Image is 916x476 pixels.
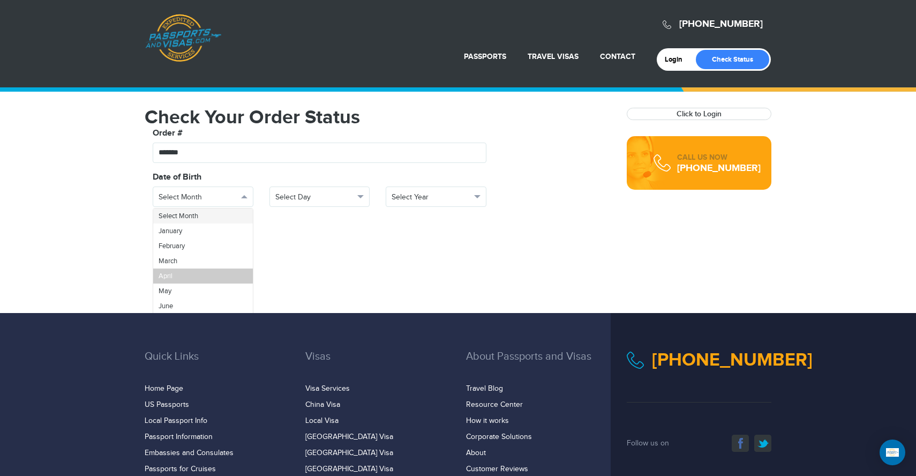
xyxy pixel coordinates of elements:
[466,351,611,378] h3: About Passports and Visas
[159,212,198,220] span: Select Month
[305,400,340,409] a: China Visa
[145,449,234,457] a: Embassies and Consulates
[159,287,171,295] span: May
[145,351,289,378] h3: Quick Links
[159,257,177,265] span: March
[275,192,355,203] span: Select Day
[305,449,393,457] a: [GEOGRAPHIC_DATA] Visa
[159,192,238,203] span: Select Month
[159,242,185,250] span: February
[145,465,216,473] a: Passports for Cruises
[145,14,221,62] a: Passports & [DOMAIN_NAME]
[305,351,450,378] h3: Visas
[305,384,350,393] a: Visa Services
[652,349,813,371] a: [PHONE_NUMBER]
[305,416,339,425] a: Local Visa
[466,384,503,393] a: Travel Blog
[677,152,761,163] div: CALL US NOW
[528,52,579,61] a: Travel Visas
[159,227,182,235] span: January
[677,109,722,118] a: Click to Login
[732,435,749,452] a: facebook
[466,416,509,425] a: How it works
[305,433,393,441] a: [GEOGRAPHIC_DATA] Visa
[159,272,172,280] span: April
[627,439,669,448] span: Follow us on
[269,187,370,207] button: Select Day
[153,187,253,207] button: Select Month
[153,127,183,140] label: Order #
[145,400,189,409] a: US Passports
[159,302,173,310] span: June
[145,416,207,425] a: Local Passport Info
[386,187,486,207] button: Select Year
[145,108,611,127] h1: Check Your Order Status
[466,449,486,457] a: About
[679,18,763,30] a: [PHONE_NUMBER]
[305,465,393,473] a: [GEOGRAPHIC_DATA] Visa
[153,171,201,184] label: Date of Birth
[754,435,771,452] a: twitter
[880,440,905,465] div: Open Intercom Messenger
[464,52,506,61] a: Passports
[466,400,523,409] a: Resource Center
[466,465,528,473] a: Customer Reviews
[696,50,769,69] a: Check Status
[145,384,183,393] a: Home Page
[392,192,471,203] span: Select Year
[145,433,213,441] a: Passport Information
[665,55,690,64] a: Login
[677,163,761,174] div: [PHONE_NUMBER]
[466,433,532,441] a: Corporate Solutions
[600,52,635,61] a: Contact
